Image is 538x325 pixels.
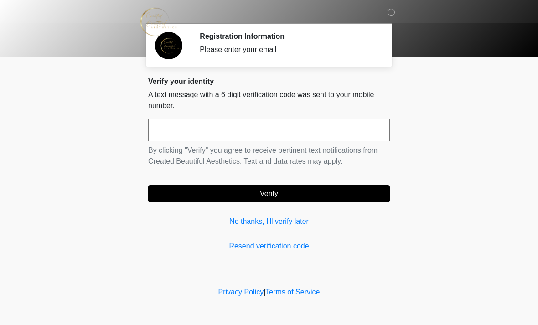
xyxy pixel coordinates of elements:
[264,288,265,296] a: |
[148,89,390,111] p: A text message with a 6 digit verification code was sent to your mobile number.
[265,288,320,296] a: Terms of Service
[148,216,390,227] a: No thanks, I'll verify later
[155,32,182,59] img: Agent Avatar
[148,241,390,252] a: Resend verification code
[148,77,390,86] h2: Verify your identity
[139,7,177,36] img: Created Beautiful Aesthetics Logo
[148,145,390,167] p: By clicking "Verify" you agree to receive pertinent text notifications from Created Beautiful Aes...
[148,185,390,202] button: Verify
[218,288,264,296] a: Privacy Policy
[200,44,376,55] div: Please enter your email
